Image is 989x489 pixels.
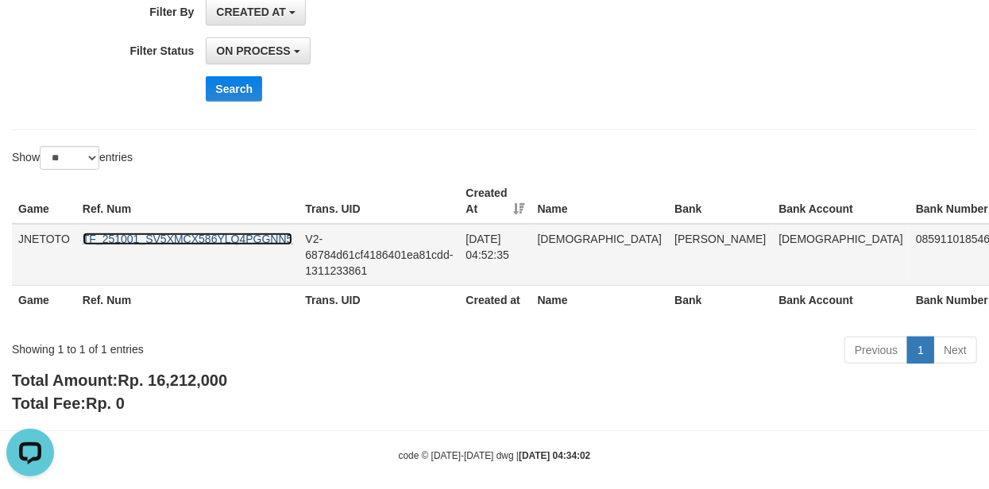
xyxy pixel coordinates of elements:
[459,224,531,286] td: [DATE] 04:52:35
[12,179,76,224] th: Game
[206,37,310,64] button: ON PROCESS
[772,179,910,224] th: Bank Account
[76,179,299,224] th: Ref. Num
[12,372,227,389] b: Total Amount:
[531,224,669,286] td: [DEMOGRAPHIC_DATA]
[668,224,772,286] td: [PERSON_NAME]
[531,285,669,330] th: Name
[216,44,290,57] span: ON PROCESS
[12,146,133,170] label: Show entries
[668,285,772,330] th: Bank
[12,224,76,286] td: JNETOTO
[459,285,531,330] th: Created at
[299,224,459,286] td: V2-68784d61cf4186401ea81cdd-1311233861
[772,224,910,286] td: [DEMOGRAPHIC_DATA]
[40,146,99,170] select: Showentries
[76,285,299,330] th: Ref. Num
[118,372,227,389] span: Rp. 16,212,000
[86,395,125,412] span: Rp. 0
[6,6,54,54] button: Open LiveChat chat widget
[399,450,591,461] small: code © [DATE]-[DATE] dwg |
[519,450,590,461] strong: [DATE] 04:34:02
[668,179,772,224] th: Bank
[907,337,934,364] a: 1
[216,6,286,18] span: CREATED AT
[299,179,459,224] th: Trans. UID
[772,285,910,330] th: Bank Account
[12,335,400,357] div: Showing 1 to 1 of 1 entries
[206,76,262,102] button: Search
[83,233,293,245] a: TF_251001_SV5XMCX586YLQ4PGGNN5
[299,285,459,330] th: Trans. UID
[459,179,531,224] th: Created At: activate to sort column ascending
[12,285,76,330] th: Game
[531,179,669,224] th: Name
[12,395,125,412] b: Total Fee:
[933,337,977,364] a: Next
[844,337,908,364] a: Previous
